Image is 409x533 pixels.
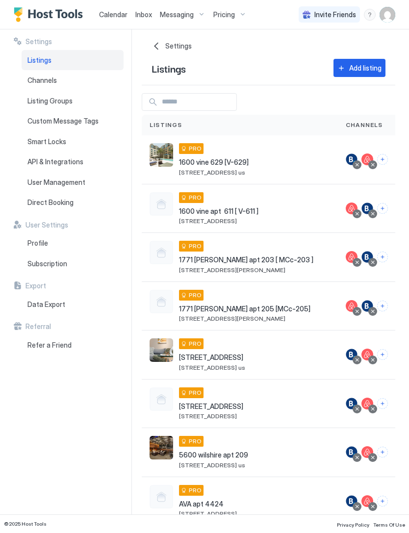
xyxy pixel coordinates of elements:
[135,10,152,19] span: Inbox
[373,522,405,528] span: Terms Of Use
[22,111,124,131] a: Custom Message Tags
[179,451,248,459] span: 5600 wilshire apt 209
[349,63,382,73] div: Add listing
[377,349,388,360] button: Connect channels
[26,322,51,331] span: Referral
[346,121,383,129] span: Channels
[179,500,237,508] span: AVA apt 4424
[179,510,237,517] span: [STREET_ADDRESS]
[165,42,192,51] span: Settings
[333,59,385,77] button: Add listing
[337,522,369,528] span: Privacy Policy
[377,398,388,409] button: Connect channels
[189,339,202,348] span: PRO
[179,217,258,225] span: [STREET_ADDRESS]
[26,37,52,46] span: Settings
[10,500,33,523] iframe: Intercom live chat
[152,61,186,76] span: Listings
[377,447,388,457] button: Connect channels
[150,143,173,167] div: listing image
[152,41,385,51] a: Settings
[22,294,124,315] a: Data Export
[27,137,66,146] span: Smart Locks
[22,131,124,152] a: Smart Locks
[22,152,124,172] a: API & Integrations
[179,461,248,469] span: [STREET_ADDRESS] us
[135,9,152,20] a: Inbox
[27,300,65,309] span: Data Export
[179,315,310,322] span: [STREET_ADDRESS][PERSON_NAME]
[179,158,249,167] span: 1600 vine 629 [V-629]
[189,486,202,495] span: PRO
[27,239,48,248] span: Profile
[179,402,243,411] span: [STREET_ADDRESS]
[377,301,388,311] button: Connect channels
[14,7,87,22] a: Host Tools Logo
[22,254,124,274] a: Subscription
[380,7,395,23] div: User profile
[27,259,67,268] span: Subscription
[150,121,182,129] span: Listings
[179,305,310,313] span: 1771 [PERSON_NAME] apt 205 [MCc-205]
[26,221,68,229] span: User Settings
[179,266,313,274] span: [STREET_ADDRESS][PERSON_NAME]
[179,364,245,371] span: [STREET_ADDRESS] us
[150,338,173,362] div: listing image
[99,10,128,19] span: Calendar
[189,437,202,446] span: PRO
[337,519,369,529] a: Privacy Policy
[27,178,85,187] span: User Management
[364,9,376,21] div: menu
[189,144,202,153] span: PRO
[179,207,258,216] span: 1600 vine apt 611 [ V-611 ]
[160,10,194,19] span: Messaging
[189,388,202,397] span: PRO
[4,521,47,527] span: © 2025 Host Tools
[314,10,356,19] span: Invite Friends
[377,203,388,214] button: Connect channels
[179,169,249,176] span: [STREET_ADDRESS] us
[377,496,388,507] button: Connect channels
[22,172,124,193] a: User Management
[22,50,124,71] a: Listings
[189,291,202,300] span: PRO
[150,436,173,459] div: listing image
[158,94,236,110] input: Input Field
[213,10,235,19] span: Pricing
[189,242,202,251] span: PRO
[22,91,124,111] a: Listing Groups
[27,117,99,126] span: Custom Message Tags
[27,341,72,350] span: Refer a Friend
[377,252,388,262] button: Connect channels
[22,192,124,213] a: Direct Booking
[179,412,243,420] span: [STREET_ADDRESS]
[179,353,245,362] span: [STREET_ADDRESS]
[22,335,124,355] a: Refer a Friend
[189,193,202,202] span: PRO
[179,255,313,264] span: 1771 [PERSON_NAME] apt 203 [ MCc-203 ]
[22,233,124,254] a: Profile
[377,154,388,165] button: Connect channels
[27,76,57,85] span: Channels
[27,198,74,207] span: Direct Booking
[22,70,124,91] a: Channels
[27,157,83,166] span: API & Integrations
[99,9,128,20] a: Calendar
[26,281,46,290] span: Export
[373,519,405,529] a: Terms Of Use
[27,56,51,65] span: Listings
[27,97,73,105] span: Listing Groups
